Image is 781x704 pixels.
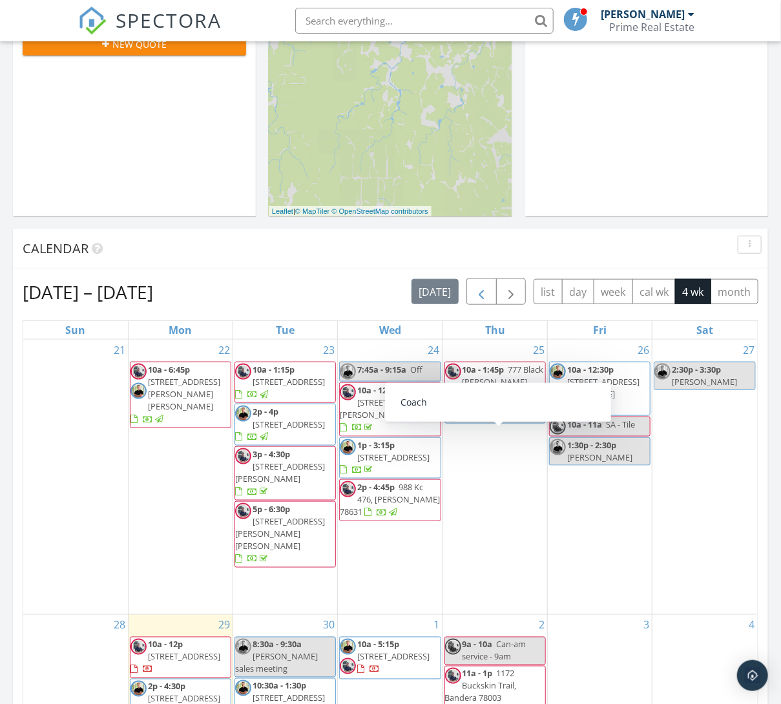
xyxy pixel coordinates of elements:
img: image.png [130,681,147,697]
span: [PERSON_NAME] [672,376,737,388]
button: 4 wk [675,279,711,304]
span: Calendar [23,240,89,257]
a: 10a - 1:15p [STREET_ADDRESS] [234,362,336,404]
a: 2p - 4:45p 988 Kc 476, [PERSON_NAME] 78631 [340,481,440,517]
span: 7:45a - 9:15a [357,364,406,375]
button: New Quote [23,32,246,56]
span: SPECTORA [116,6,222,34]
span: 10a - 5:15p [357,639,399,650]
div: Prime Real Estate [609,21,694,34]
a: Sunday [63,321,88,339]
span: 3p - 4:30p [253,448,290,460]
img: image.png [130,383,147,399]
td: Go to September 21, 2025 [23,340,128,614]
a: Go to October 2, 2025 [536,615,547,636]
span: [STREET_ADDRESS][PERSON_NAME] [550,376,640,400]
a: Leaflet [272,207,293,215]
a: Go to October 3, 2025 [641,615,652,636]
span: 2p - 4:45p [357,481,395,493]
td: Go to September 23, 2025 [233,340,338,614]
button: week [594,279,633,304]
td: Go to September 27, 2025 [652,340,757,614]
img: 9df60796f4384fdfa1379a246ad9dc17.jpeg [235,448,251,464]
span: 2p - 4p [253,406,278,417]
img: 9df60796f4384fdfa1379a246ad9dc17.jpeg [550,419,566,435]
span: [STREET_ADDRESS] [357,651,430,663]
a: Go to September 30, 2025 [320,615,337,636]
a: Go to September 22, 2025 [216,340,233,360]
a: 10a - 12:30p [STREET_ADDRESS][PERSON_NAME] [340,384,430,433]
span: 11a - 1p [463,668,493,679]
a: 11a - 1p 1172 Buckskin Trail, Bandera 78003 [445,668,517,704]
span: 5p - 6:30p [253,503,290,515]
a: 10a - 5:15p [STREET_ADDRESS] [357,639,430,675]
span: 2:30p - 3:30p [672,364,721,375]
a: Wednesday [377,321,404,339]
span: 10a - 12:30p [357,384,404,396]
span: [PERSON_NAME] sales meeting [235,651,318,675]
span: [STREET_ADDRESS] [357,451,430,463]
span: 10a - 11a [567,419,602,430]
a: Go to September 26, 2025 [635,340,652,360]
img: 9df60796f4384fdfa1379a246ad9dc17.jpeg [340,658,356,674]
button: [DATE] [411,279,459,304]
span: 10a - 12p [148,639,183,650]
img: 9df60796f4384fdfa1379a246ad9dc17.jpeg [235,364,251,380]
button: day [562,279,594,304]
a: Saturday [694,321,716,339]
a: Go to October 4, 2025 [746,615,757,636]
img: 9df60796f4384fdfa1379a246ad9dc17.jpeg [235,503,251,519]
span: 10a - 1:45p [463,364,505,375]
span: 9a - 10a [463,639,493,650]
a: Go to September 21, 2025 [111,340,128,360]
a: Go to September 28, 2025 [111,615,128,636]
img: image.png [550,439,566,455]
a: 10a - 6:45p [STREET_ADDRESS][PERSON_NAME][PERSON_NAME] [130,364,220,425]
a: Go to October 1, 2025 [432,615,443,636]
span: 8:30a - 9:30a [253,639,302,650]
span: 10a - 1:15p [253,364,295,375]
a: Go to September 24, 2025 [426,340,443,360]
a: Go to September 27, 2025 [740,340,757,360]
a: Go to September 23, 2025 [320,340,337,360]
a: Thursday [483,321,508,339]
td: Go to September 22, 2025 [128,340,233,614]
img: image.png [340,364,356,380]
a: Go to September 25, 2025 [530,340,547,360]
span: [STREET_ADDRESS][PERSON_NAME][PERSON_NAME] [235,515,325,552]
a: 5p - 6:30p [STREET_ADDRESS][PERSON_NAME][PERSON_NAME] [235,503,325,564]
img: 9df60796f4384fdfa1379a246ad9dc17.jpeg [445,668,461,684]
span: Coach [492,406,516,417]
a: 10a - 1:15p [STREET_ADDRESS] [235,364,325,400]
a: 5p - 6:30p [STREET_ADDRESS][PERSON_NAME][PERSON_NAME] [234,501,336,568]
span: 1p - 3:15p [357,439,395,451]
a: © MapTiler [295,207,330,215]
span: 988 Kc 476, [PERSON_NAME] 78631 [340,481,440,517]
img: image.png [340,639,356,655]
span: 8p - 9p [463,406,488,417]
td: Go to September 24, 2025 [338,340,443,614]
span: 777 Black [PERSON_NAME], Kerrville 78028 [445,364,544,400]
span: [STREET_ADDRESS][PERSON_NAME][PERSON_NAME] [148,376,220,412]
a: 3p - 4:30p [STREET_ADDRESS][PERSON_NAME] [235,448,325,497]
a: 1p - 3:15p [STREET_ADDRESS] [339,437,441,479]
span: [STREET_ADDRESS] [148,651,220,663]
a: SPECTORA [78,17,222,45]
a: Go to September 29, 2025 [216,615,233,636]
div: [PERSON_NAME] [601,8,685,21]
a: 10a - 12:30p [STREET_ADDRESS][PERSON_NAME] [339,382,441,437]
a: 2p - 4:45p 988 Kc 476, [PERSON_NAME] 78631 [339,479,441,521]
img: image.png [550,364,566,380]
a: 2p - 4p [STREET_ADDRESS] [235,406,325,442]
td: Go to September 26, 2025 [547,340,652,614]
div: | [269,206,432,217]
img: 9df60796f4384fdfa1379a246ad9dc17.jpeg [445,364,461,380]
a: 10a - 6:45p [STREET_ADDRESS][PERSON_NAME][PERSON_NAME] [130,362,231,428]
a: © OpenStreetMap contributors [332,207,428,215]
span: 10a - 12:30p [567,364,614,375]
span: 2p - 4:30p [148,681,185,692]
img: 9df60796f4384fdfa1379a246ad9dc17.jpeg [340,384,356,400]
img: The Best Home Inspection Software - Spectora [78,6,107,35]
a: 10a - 12p [STREET_ADDRESS] [130,639,220,675]
a: 10a - 1:45p 777 Black [PERSON_NAME], Kerrville 78028 [445,364,544,400]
